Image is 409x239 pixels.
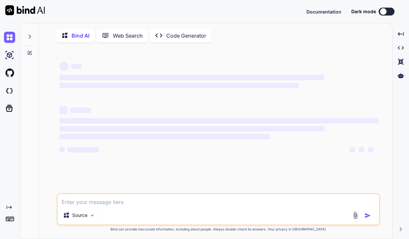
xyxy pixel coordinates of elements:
p: Code Generator [166,32,206,40]
span: ‌ [67,147,99,153]
span: Documentation [306,9,341,15]
span: ‌ [70,108,91,113]
p: Web Search [113,32,143,40]
p: Bind AI [72,32,89,40]
span: ‌ [59,134,270,139]
span: ‌ [59,118,379,123]
span: ‌ [71,64,82,69]
span: ‌ [350,147,355,153]
img: Pick Models [89,213,95,218]
span: ‌ [59,106,67,114]
span: Dark mode [351,8,376,15]
span: ‌ [359,147,364,153]
img: icon [364,212,371,219]
span: ‌ [59,126,324,131]
span: ‌ [59,83,299,88]
span: ‌ [368,147,373,153]
img: Bind AI [5,5,45,15]
p: Source [72,212,87,219]
img: ai-studio [4,50,15,61]
span: ‌ [59,147,65,153]
span: ‌ [59,62,69,71]
img: darkCloudIdeIcon [4,85,15,96]
img: chat [4,32,15,43]
button: Documentation [306,8,341,15]
img: githubLight [4,67,15,79]
p: Bind can provide inaccurate information, including about people. Always double-check its answers.... [57,227,380,232]
span: ‌ [59,75,324,80]
img: attachment [352,212,359,219]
